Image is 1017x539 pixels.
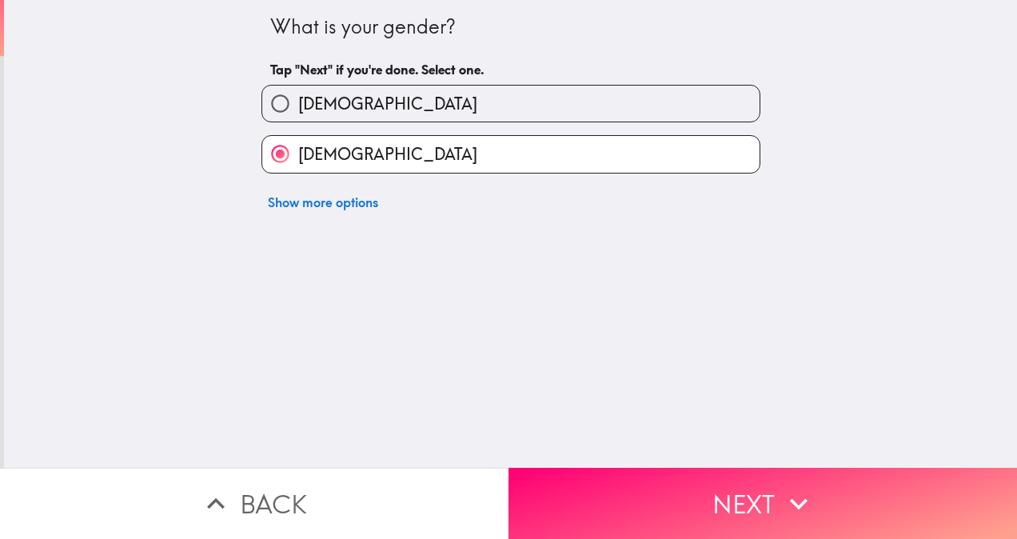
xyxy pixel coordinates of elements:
[262,136,760,172] button: [DEMOGRAPHIC_DATA]
[262,86,760,122] button: [DEMOGRAPHIC_DATA]
[270,61,752,78] h6: Tap "Next" if you're done. Select one.
[298,143,477,166] span: [DEMOGRAPHIC_DATA]
[261,186,385,218] button: Show more options
[298,93,477,115] span: [DEMOGRAPHIC_DATA]
[508,468,1017,539] button: Next
[270,14,752,41] div: What is your gender?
